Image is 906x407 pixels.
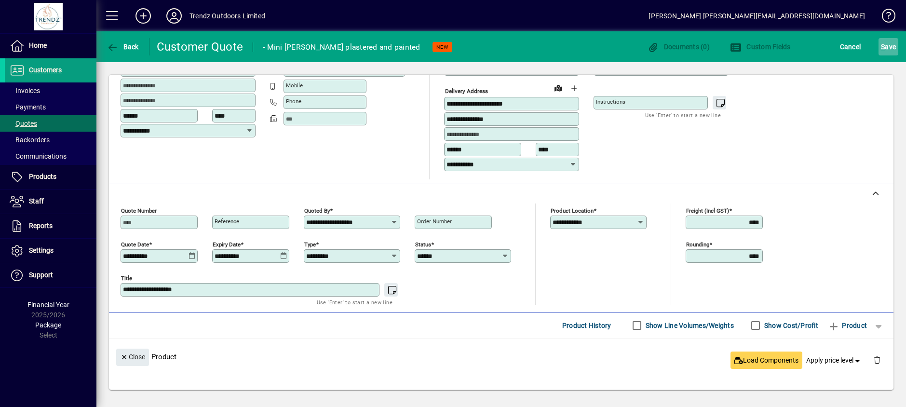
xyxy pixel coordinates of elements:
[10,120,37,127] span: Quotes
[5,34,96,58] a: Home
[5,263,96,287] a: Support
[730,43,791,51] span: Custom Fields
[728,38,793,55] button: Custom Fields
[29,41,47,49] span: Home
[96,38,149,55] app-page-header-button: Back
[417,218,452,225] mat-label: Order number
[104,38,141,55] button: Back
[29,246,54,254] span: Settings
[317,297,392,308] mat-hint: Use 'Enter' to start a new line
[35,321,61,329] span: Package
[644,321,734,330] label: Show Line Volumes/Weights
[865,355,889,364] app-page-header-button: Delete
[10,152,67,160] span: Communications
[879,38,898,55] button: Save
[116,349,149,366] button: Close
[645,38,712,55] button: Documents (0)
[730,352,802,369] button: Load Components
[10,136,50,144] span: Backorders
[566,81,581,96] button: Choose address
[286,82,303,89] mat-label: Mobile
[865,349,889,372] button: Delete
[802,352,866,369] button: Apply price level
[109,339,893,374] div: Product
[838,38,864,55] button: Cancel
[215,218,239,225] mat-label: Reference
[120,349,145,365] span: Close
[881,39,896,54] span: ave
[189,8,265,24] div: Trendz Outdoors Limited
[128,7,159,25] button: Add
[806,355,862,366] span: Apply price level
[159,7,189,25] button: Profile
[5,190,96,214] a: Staff
[5,115,96,132] a: Quotes
[734,355,798,366] span: Load Components
[107,43,139,51] span: Back
[686,207,729,214] mat-label: Freight (incl GST)
[263,40,420,55] div: - Mini [PERSON_NAME] plastered and painted
[121,274,132,281] mat-label: Title
[551,80,566,95] a: View on map
[304,207,330,214] mat-label: Quoted by
[114,352,151,361] app-page-header-button: Close
[875,2,894,33] a: Knowledge Base
[562,318,611,333] span: Product History
[29,173,56,180] span: Products
[5,148,96,164] a: Communications
[436,44,448,50] span: NEW
[29,197,44,205] span: Staff
[551,207,594,214] mat-label: Product location
[840,39,861,54] span: Cancel
[10,87,40,95] span: Invoices
[647,43,710,51] span: Documents (0)
[5,165,96,189] a: Products
[823,317,872,334] button: Product
[29,66,62,74] span: Customers
[415,241,431,247] mat-label: Status
[596,98,625,105] mat-label: Instructions
[5,99,96,115] a: Payments
[881,43,885,51] span: S
[5,132,96,148] a: Backorders
[5,214,96,238] a: Reports
[29,222,53,230] span: Reports
[762,321,818,330] label: Show Cost/Profit
[29,271,53,279] span: Support
[649,8,865,24] div: [PERSON_NAME] [PERSON_NAME][EMAIL_ADDRESS][DOMAIN_NAME]
[10,103,46,111] span: Payments
[304,241,316,247] mat-label: Type
[121,207,157,214] mat-label: Quote number
[5,82,96,99] a: Invoices
[5,239,96,263] a: Settings
[558,317,615,334] button: Product History
[286,98,301,105] mat-label: Phone
[213,241,241,247] mat-label: Expiry date
[686,241,709,247] mat-label: Rounding
[27,301,69,309] span: Financial Year
[157,39,243,54] div: Customer Quote
[645,109,721,121] mat-hint: Use 'Enter' to start a new line
[828,318,867,333] span: Product
[121,241,149,247] mat-label: Quote date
